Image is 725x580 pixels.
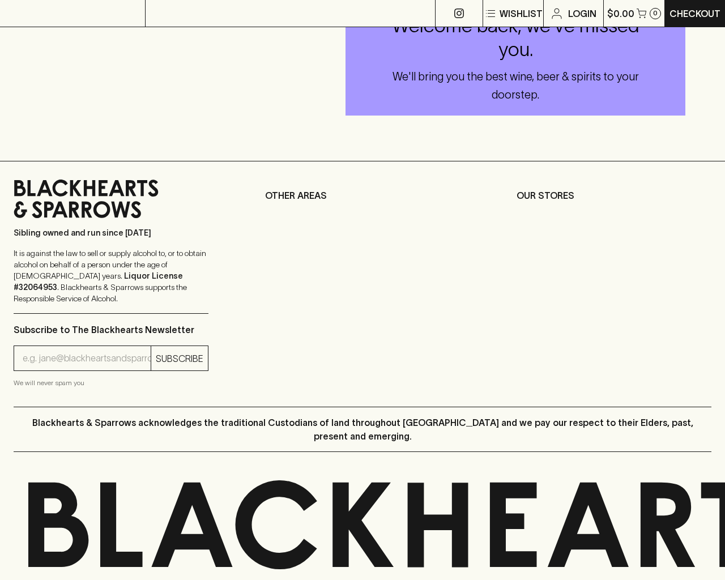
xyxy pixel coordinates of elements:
[151,346,208,370] button: SUBSCRIBE
[517,189,711,202] p: OUR STORES
[14,323,208,336] p: Subscribe to The Blackhearts Newsletter
[568,7,596,20] p: Login
[653,10,658,16] p: 0
[386,14,645,62] h4: Welcome back, we've missed you.
[265,189,460,202] p: OTHER AREAS
[500,7,543,20] p: Wishlist
[14,248,208,304] p: It is against the law to sell or supply alcohol to, or to obtain alcohol on behalf of a person un...
[607,7,634,20] p: $0.00
[156,352,203,365] p: SUBSCRIBE
[669,7,720,20] p: Checkout
[23,349,151,368] input: e.g. jane@blackheartsandsparrows.com.au
[14,227,208,238] p: Sibling owned and run since [DATE]
[14,377,208,389] p: We will never spam you
[146,7,155,20] p: ⠀
[386,67,645,104] h6: We'll bring you the best wine, beer & spirits to your doorstep.
[22,416,703,443] p: Blackhearts & Sparrows acknowledges the traditional Custodians of land throughout [GEOGRAPHIC_DAT...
